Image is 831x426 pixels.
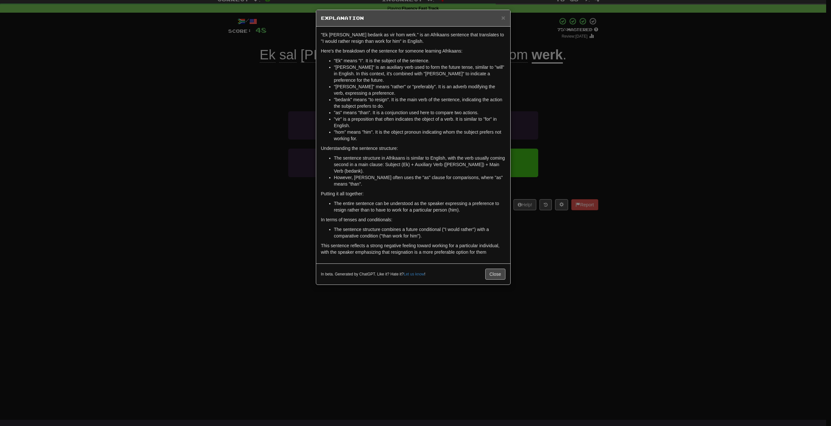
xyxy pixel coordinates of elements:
button: Close [501,14,505,21]
button: Close [485,269,505,280]
li: The entire sentence can be understood as the speaker expressing a preference to resign rather tha... [334,200,505,213]
small: In beta. Generated by ChatGPT. Like it? Hate it? ! [321,272,426,277]
li: "[PERSON_NAME]" is an auxiliary verb used to form the future tense, similar to "will" in English.... [334,64,505,83]
li: The sentence structure combines a future conditional ("I would rather") with a comparative condit... [334,226,505,239]
p: "Ek [PERSON_NAME] bedank as vir hom werk." is an Afrikaans sentence that translates to "I would r... [321,31,505,44]
p: Here's the breakdown of the sentence for someone learning Afrikaans: [321,48,505,54]
li: "vir" is a preposition that often indicates the object of a verb. It is similar to "for" in English. [334,116,505,129]
li: "hom" means "him". It is the object pronoun indicating whom the subject prefers not working for. [334,129,505,142]
li: "bedank" means "to resign". It is the main verb of the sentence, indicating the action the subjec... [334,96,505,109]
span: × [501,14,505,21]
li: "[PERSON_NAME]" means "rather" or "preferably". It is an adverb modifying the verb, expressing a ... [334,83,505,96]
a: Let us know [404,272,424,276]
li: "Ek" means "I". It is the subject of the sentence. [334,57,505,64]
h5: Explanation [321,15,505,21]
p: In terms of tenses and conditionals: [321,216,505,223]
li: "as" means "than". It is a conjunction used here to compare two actions. [334,109,505,116]
p: Understanding the sentence structure: [321,145,505,152]
p: This sentence reflects a strong negative feeling toward working for a particular individual, with... [321,242,505,255]
p: Putting it all together: [321,190,505,197]
li: However, [PERSON_NAME] often uses the "as" clause for comparisons, where "as" means "than". [334,174,505,187]
li: The sentence structure in Afrikaans is similar to English, with the verb usually coming second in... [334,155,505,174]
